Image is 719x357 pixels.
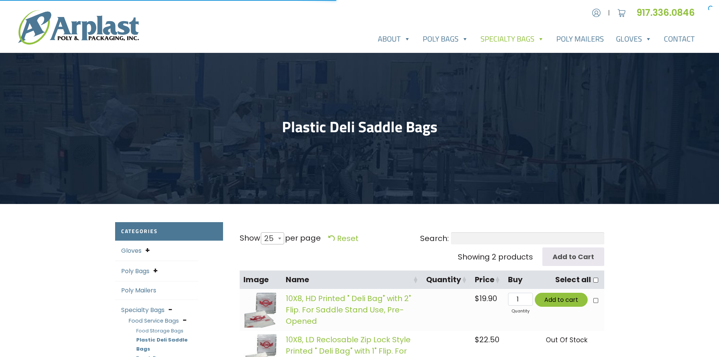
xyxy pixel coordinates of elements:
[115,222,223,241] h2: Categories
[610,31,658,46] a: Gloves
[240,232,321,245] label: Show per page
[636,6,701,19] a: 917.336.0846
[136,327,183,334] a: Food Storage Bags
[417,31,474,46] a: Poly Bags
[474,31,550,46] a: Specialty Bags
[550,31,610,46] a: Poly Mailers
[372,31,417,46] a: About
[136,336,188,352] a: Plastic Deli Saddle Bags
[121,286,156,295] a: Poly Mailers
[451,232,604,244] input: Search:
[658,31,701,46] a: Contact
[115,118,604,136] h1: Plastic Deli Saddle Bags
[121,306,165,314] a: Specialty Bags
[328,233,359,244] a: Reset
[129,317,179,325] a: Food Service Bags
[18,10,139,45] img: logo
[121,267,149,275] a: Poly Bags
[261,232,284,244] span: 25
[542,247,604,266] input: Add to Cart
[458,251,533,263] div: Showing 2 products
[121,246,142,255] a: Gloves
[608,8,610,17] span: |
[420,232,604,244] label: Search:
[261,229,281,247] span: 25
